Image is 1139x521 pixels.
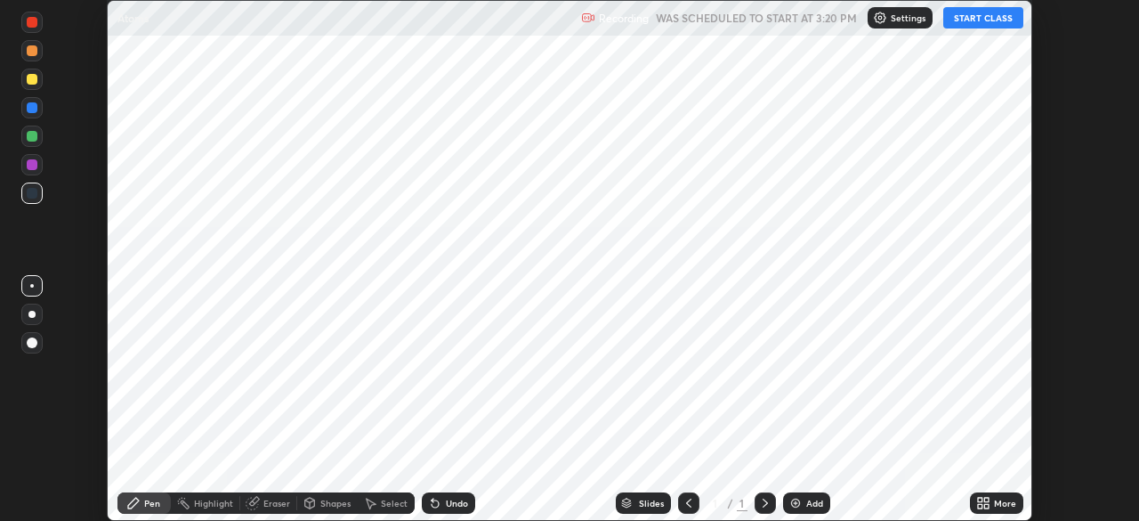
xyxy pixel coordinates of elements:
button: START CLASS [943,7,1023,28]
div: Slides [639,499,664,508]
div: Undo [446,499,468,508]
div: Eraser [263,499,290,508]
div: Select [381,499,408,508]
img: class-settings-icons [873,11,887,25]
img: add-slide-button [788,496,803,510]
div: Shapes [320,499,351,508]
div: 1 [737,495,747,511]
p: Recording [599,12,649,25]
p: Settings [891,13,925,22]
img: recording.375f2c34.svg [581,11,595,25]
div: 1 [707,498,724,509]
div: Pen [144,499,160,508]
p: Atoms [117,11,149,25]
div: More [994,499,1016,508]
div: Add [806,499,823,508]
div: / [728,498,733,509]
h5: WAS SCHEDULED TO START AT 3:20 PM [656,10,857,26]
div: Highlight [194,499,233,508]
